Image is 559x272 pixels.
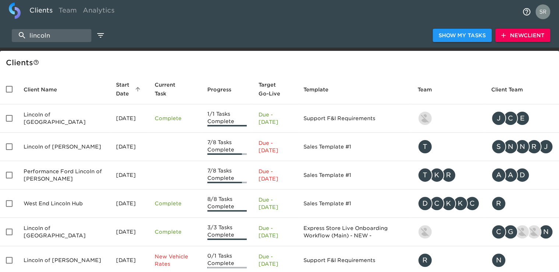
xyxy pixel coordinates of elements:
[298,218,412,246] td: Express Store Live Onboarding Workflow (Main) - NEW -
[110,161,149,189] td: [DATE]
[116,80,143,98] span: Start Date
[56,3,80,21] a: Team
[94,29,107,42] button: edit
[6,57,556,69] div: Client s
[259,224,292,239] p: Due - [DATE]
[24,85,67,94] span: Client Name
[491,168,553,182] div: asgourdas@performancelf.com, angelasgourdas@performancefordlincoln.cmdlr.com, draleigh@performanc...
[18,189,110,218] td: West End Lincoln Hub
[154,115,196,122] p: Complete
[433,29,492,42] button: Show My Tasks
[491,168,506,182] div: A
[491,224,506,239] div: C
[515,168,530,182] div: D
[110,104,149,133] td: [DATE]
[418,139,432,154] div: T
[259,80,292,98] span: Target Go-Live
[503,139,518,154] div: N
[491,111,553,126] div: jamiesouthwick@lincolnofcincinnati.com, codyjones@lincolnofcincinnati.com, edpopp@lincolnofcincin...
[418,85,442,94] span: Team
[527,225,541,238] img: rhianna.harrison@roadster.com
[259,80,282,98] span: Calculated based on the start date and the duration of all Tasks contained in this Hub.
[154,80,186,98] span: This is the next Task in this Hub that should be completed
[501,31,544,40] span: New Client
[207,85,241,94] span: Progress
[538,224,553,239] div: N
[110,189,149,218] td: [DATE]
[429,168,444,182] div: K
[80,3,117,21] a: Analytics
[439,31,486,40] span: Show My Tasks
[503,224,518,239] div: G
[259,168,292,182] p: Due - [DATE]
[491,196,506,211] div: R
[491,224,553,239] div: codyjones@lincolnofcincinnati.com, gena.rathel@eleadcrm.com, nikko.foster@roadster.com, rhianna.h...
[503,168,518,182] div: A
[495,29,550,42] button: NewClient
[418,111,479,126] div: paul.brady@roadster.com
[418,168,479,182] div: tracy@roadster.com, kevin.dodt@roadster.com, raj.taneja@roadster.com
[491,253,506,268] div: N
[259,196,292,211] p: Due - [DATE]
[9,3,21,19] img: logo
[491,196,553,211] div: rico.bartoni@morries.com
[12,29,91,42] input: search
[298,189,412,218] td: Sales Template #1
[491,111,506,126] div: J
[527,139,541,154] div: R
[491,85,532,94] span: Client Team
[154,80,196,98] span: Current Task
[27,3,56,21] a: Clients
[441,196,456,211] div: K
[259,253,292,268] p: Due - [DATE]
[418,253,479,268] div: raj.taneja@roadster.com
[418,168,432,182] div: T
[441,168,456,182] div: R
[110,218,149,246] td: [DATE]
[18,104,110,133] td: Lincoln of [GEOGRAPHIC_DATA]
[418,139,479,154] div: tracy@roadster.com
[154,228,196,236] p: Complete
[418,225,432,238] img: shaun.lewis@roadster.com
[259,139,292,154] p: Due - [DATE]
[201,161,252,189] td: 7/8 Tasks Complete
[18,133,110,161] td: Lincoln of [PERSON_NAME]
[33,59,39,65] svg: This is a list of all of your clients and clients shared with you
[535,4,550,19] img: Profile
[418,112,432,125] img: paul.brady@roadster.com
[201,133,252,161] td: 7/8 Tasks Complete
[298,104,412,133] td: Support F&I Requirements
[418,224,479,239] div: shaun.lewis@roadster.com
[418,253,432,268] div: R
[491,253,553,268] div: ntomko@waynelm.com
[538,139,553,154] div: J
[201,189,252,218] td: 8/8 Tasks Complete
[154,253,196,268] p: New Vehicle Rates
[418,196,479,211] div: danny@roadster.com, clayton.mandel@roadster.com, kevin.dodt@roadster.com, kendra@roadster.com, ch...
[259,111,292,126] p: Due - [DATE]
[418,196,432,211] div: D
[18,161,110,189] td: Performance Ford Lincoln of [PERSON_NAME]
[515,139,530,154] div: N
[491,139,506,154] div: S
[303,85,338,94] span: Template
[453,196,468,211] div: K
[18,218,110,246] td: Lincoln of [GEOGRAPHIC_DATA]
[154,200,196,207] p: Complete
[110,133,149,161] td: [DATE]
[298,133,412,161] td: Sales Template #1
[201,218,252,246] td: 3/3 Tasks Complete
[429,196,444,211] div: C
[201,104,252,133] td: 1/1 Tasks Complete
[503,111,518,126] div: C
[515,111,530,126] div: E
[518,3,535,21] button: notifications
[465,196,479,211] div: C
[516,225,529,238] img: nikko.foster@roadster.com
[298,161,412,189] td: Sales Template #1
[491,139,553,154] div: sbatchelder@waynelm.com, Ntomko@waynelm.com, ntomko@waynelm.com, raj.taneja@roadster.com, jcucuzz...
